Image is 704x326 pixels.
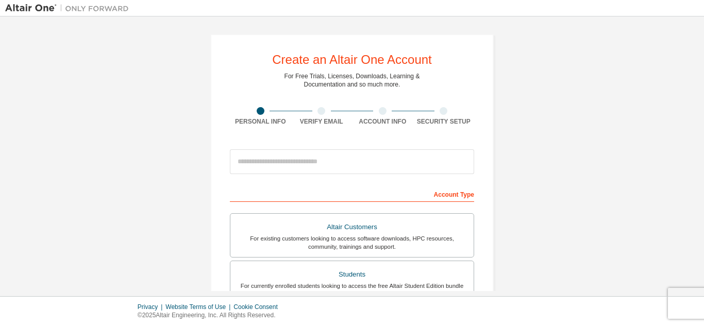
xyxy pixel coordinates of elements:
div: For Free Trials, Licenses, Downloads, Learning & Documentation and so much more. [284,72,420,89]
div: Account Type [230,185,474,202]
div: Personal Info [230,117,291,126]
img: Altair One [5,3,134,13]
div: Account Info [352,117,413,126]
div: For currently enrolled students looking to access the free Altair Student Edition bundle and all ... [237,282,467,298]
p: © 2025 Altair Engineering, Inc. All Rights Reserved. [138,311,284,320]
div: Security Setup [413,117,475,126]
div: Verify Email [291,117,353,126]
div: Students [237,267,467,282]
div: Create an Altair One Account [272,54,432,66]
div: For existing customers looking to access software downloads, HPC resources, community, trainings ... [237,234,467,251]
div: Altair Customers [237,220,467,234]
div: Website Terms of Use [165,303,233,311]
div: Cookie Consent [233,303,283,311]
div: Privacy [138,303,165,311]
